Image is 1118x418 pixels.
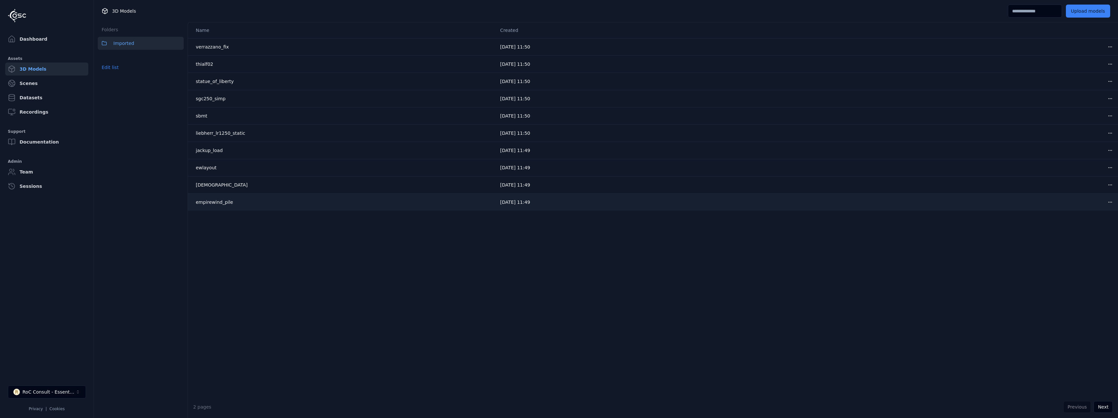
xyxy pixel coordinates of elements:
[98,26,118,33] h3: Folders
[500,165,530,170] span: [DATE] 11:49
[500,96,530,101] span: [DATE] 11:50
[5,165,88,178] a: Team
[500,200,530,205] span: [DATE] 11:49
[196,147,342,154] div: jackup_load
[500,148,530,153] span: [DATE] 11:49
[193,404,211,410] span: 2 pages
[500,62,530,67] span: [DATE] 11:50
[1094,401,1113,413] button: Next
[8,9,26,22] img: Logo
[500,79,530,84] span: [DATE] 11:50
[196,199,342,205] div: empirewind_pile
[196,113,342,119] div: sbmt
[188,22,495,38] th: Name
[500,113,530,118] span: [DATE] 11:50
[5,135,88,148] a: Documentation
[8,128,86,135] div: Support
[22,389,75,395] div: RoC Consult - Essentials
[46,407,47,411] span: |
[98,62,122,73] button: Edit list
[196,182,342,188] div: [DEMOGRAPHIC_DATA]
[495,22,799,38] th: Created
[5,77,88,90] a: Scenes
[196,78,342,85] div: statue_of_liberty
[196,44,342,50] div: verrazzano_fix
[196,130,342,136] div: liebherr_lr1250_static
[196,95,342,102] div: sgc250_simp
[500,182,530,188] span: [DATE] 11:49
[5,91,88,104] a: Datasets
[50,407,65,411] a: Cookies
[8,55,86,63] div: Assets
[5,105,88,118] a: Recordings
[112,8,136,14] span: 3D Models
[1066,5,1110,18] button: Upload models
[5,63,88,76] a: 3D Models
[8,158,86,165] div: Admin
[5,33,88,46] a: Dashboard
[5,180,88,193] a: Sessions
[8,385,86,398] button: Select a workspace
[113,39,134,47] span: Imported
[196,61,342,67] div: thialf02
[500,44,530,49] span: [DATE] 11:50
[13,389,20,395] div: R
[500,131,530,136] span: [DATE] 11:50
[98,37,184,50] button: Imported
[196,164,342,171] div: ewlayout
[29,407,43,411] a: Privacy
